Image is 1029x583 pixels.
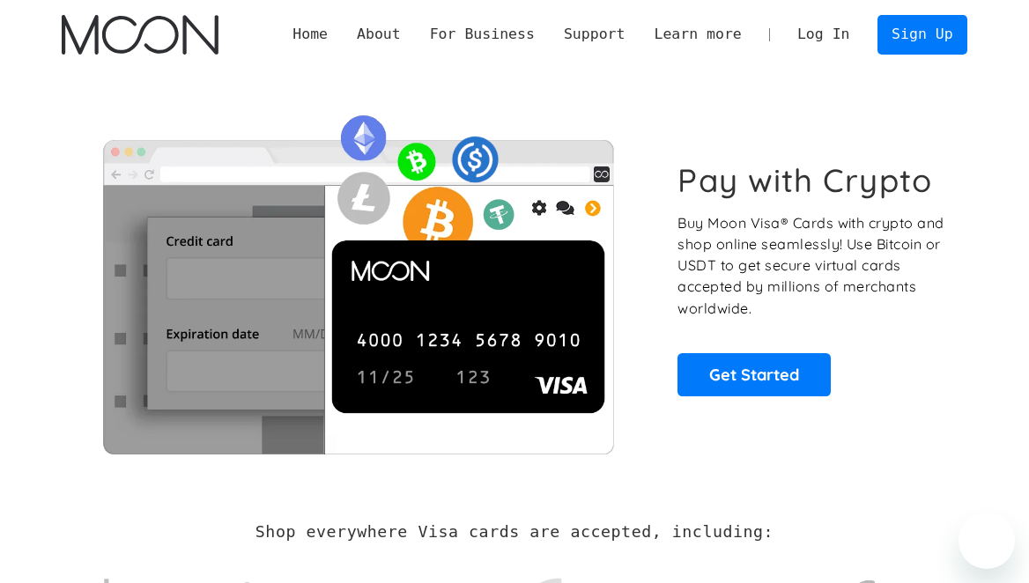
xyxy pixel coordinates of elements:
div: For Business [430,24,535,46]
div: About [357,24,401,46]
div: Learn more [640,24,756,46]
h2: Shop everywhere Visa cards are accepted, including: [255,522,774,542]
a: Log In [782,16,864,54]
iframe: Button to launch messaging window [959,513,1015,569]
div: For Business [415,24,549,46]
div: About [343,24,416,46]
h1: Pay with Crypto [677,161,931,200]
img: Moon Cards let you spend your crypto anywhere Visa is accepted. [62,103,654,454]
img: Moon Logo [62,15,218,55]
p: Buy Moon Visa® Cards with crypto and shop online seamlessly! Use Bitcoin or USDT to get secure vi... [677,212,948,319]
a: home [62,15,218,55]
a: Home [278,24,343,46]
div: Support [564,24,626,46]
a: Sign Up [877,15,968,55]
a: Get Started [677,353,831,396]
div: Support [549,24,640,46]
div: Learn more [654,24,741,46]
